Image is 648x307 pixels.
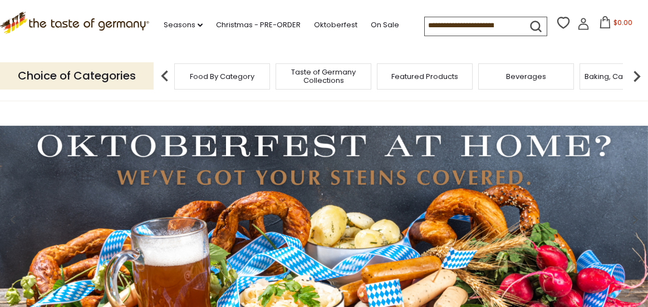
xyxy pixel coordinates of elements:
[216,19,301,31] a: Christmas - PRE-ORDER
[164,19,203,31] a: Seasons
[154,65,176,87] img: previous arrow
[314,19,357,31] a: Oktoberfest
[391,72,458,81] a: Featured Products
[592,16,639,33] button: $0.00
[626,65,648,87] img: next arrow
[279,68,368,85] a: Taste of Germany Collections
[190,72,254,81] a: Food By Category
[506,72,546,81] a: Beverages
[613,18,632,27] span: $0.00
[371,19,399,31] a: On Sale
